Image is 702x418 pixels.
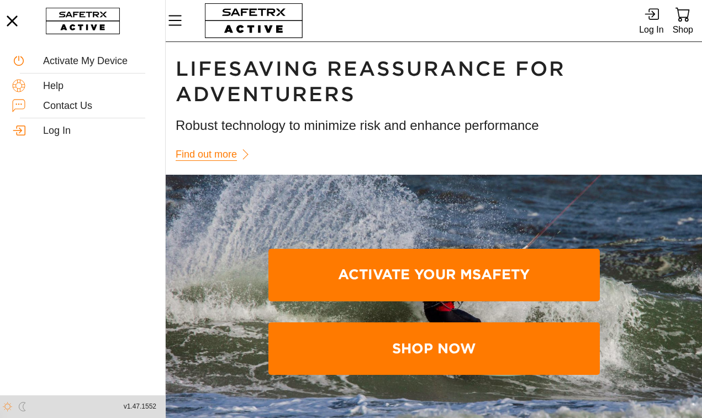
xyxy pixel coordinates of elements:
[43,80,153,92] div: Help
[12,79,25,92] img: Help.svg
[358,147,505,176] button: Accept All Cookies
[510,43,534,67] button: Close
[639,22,663,37] div: Log In
[3,402,12,411] img: ModeLight.svg
[43,100,153,112] div: Contact Us
[12,99,25,112] img: ContactUs.svg
[268,322,600,375] a: Shop Now
[176,144,257,165] a: Find out more
[43,125,153,137] div: Log In
[176,116,692,135] h3: Robust technology to minimize risk and enhance performance
[673,22,693,37] div: Shop
[268,249,600,301] a: Activate Your MSafety
[18,402,27,411] img: ModeDark.svg
[178,42,537,194] div: Privacy
[124,401,156,412] span: v1.47.1552
[277,251,591,299] span: Activate Your MSafety
[176,56,692,107] h1: Lifesaving Reassurance For Adventurers
[117,398,163,416] button: v1.47.1552
[195,85,521,134] p: By clicking “Accept All Cookies”, you agree to the storing of cookies on your device to enhance s...
[277,325,591,373] span: Shop Now
[192,48,228,83] img: Safe Tracks
[43,55,153,67] div: Activate My Device
[176,146,237,163] span: Find out more
[228,147,347,175] button: Cookies Settings
[166,9,193,32] button: Menu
